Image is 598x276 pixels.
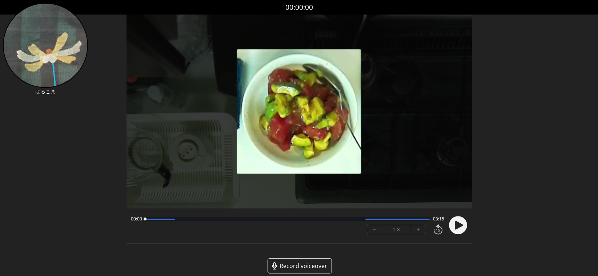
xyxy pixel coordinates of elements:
img: SK [3,3,88,88]
button: − [367,225,382,234]
span: 03:15 [433,216,444,222]
img: Poster Image [237,49,361,174]
span: Record voiceover [280,261,327,270]
button: + [411,225,426,234]
a: Record voiceover [268,258,332,273]
div: 1 × [382,225,411,234]
p: はるこま [3,88,88,95]
span: 00:00 [131,216,142,222]
a: 00:00:00 [285,2,313,13]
